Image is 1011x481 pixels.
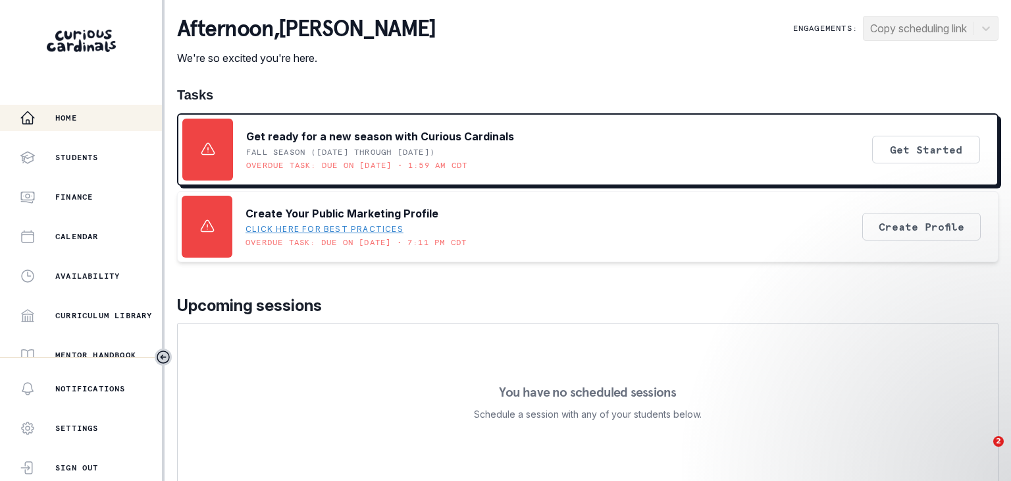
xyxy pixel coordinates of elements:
[862,213,981,240] button: Create Profile
[55,383,126,394] p: Notifications
[246,147,435,157] p: Fall Season ([DATE] through [DATE])
[47,30,116,52] img: Curious Cardinals Logo
[793,23,858,34] p: Engagements:
[55,113,77,123] p: Home
[246,160,467,171] p: Overdue task: Due on [DATE] • 1:59 AM CDT
[246,224,403,235] a: Click here for best practices
[246,128,514,144] p: Get ready for a new season with Curious Cardinals
[55,152,99,163] p: Students
[177,50,436,66] p: We're so excited you're here.
[872,136,980,163] button: Get Started
[966,436,998,468] iframe: Intercom live chat
[246,206,438,221] p: Create Your Public Marketing Profile
[474,407,702,422] p: Schedule a session with any of your students below.
[993,436,1004,447] span: 2
[155,349,172,366] button: Toggle sidebar
[55,271,120,281] p: Availability
[177,16,436,42] p: afternoon , [PERSON_NAME]
[177,87,998,103] h1: Tasks
[55,350,136,360] p: Mentor Handbook
[246,237,467,248] p: Overdue task: Due on [DATE] • 7:11 PM CDT
[177,294,998,318] p: Upcoming sessions
[55,231,99,242] p: Calendar
[55,463,99,473] p: Sign Out
[55,192,93,202] p: Finance
[55,310,153,321] p: Curriculum Library
[55,423,99,434] p: Settings
[499,385,676,399] p: You have no scheduled sessions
